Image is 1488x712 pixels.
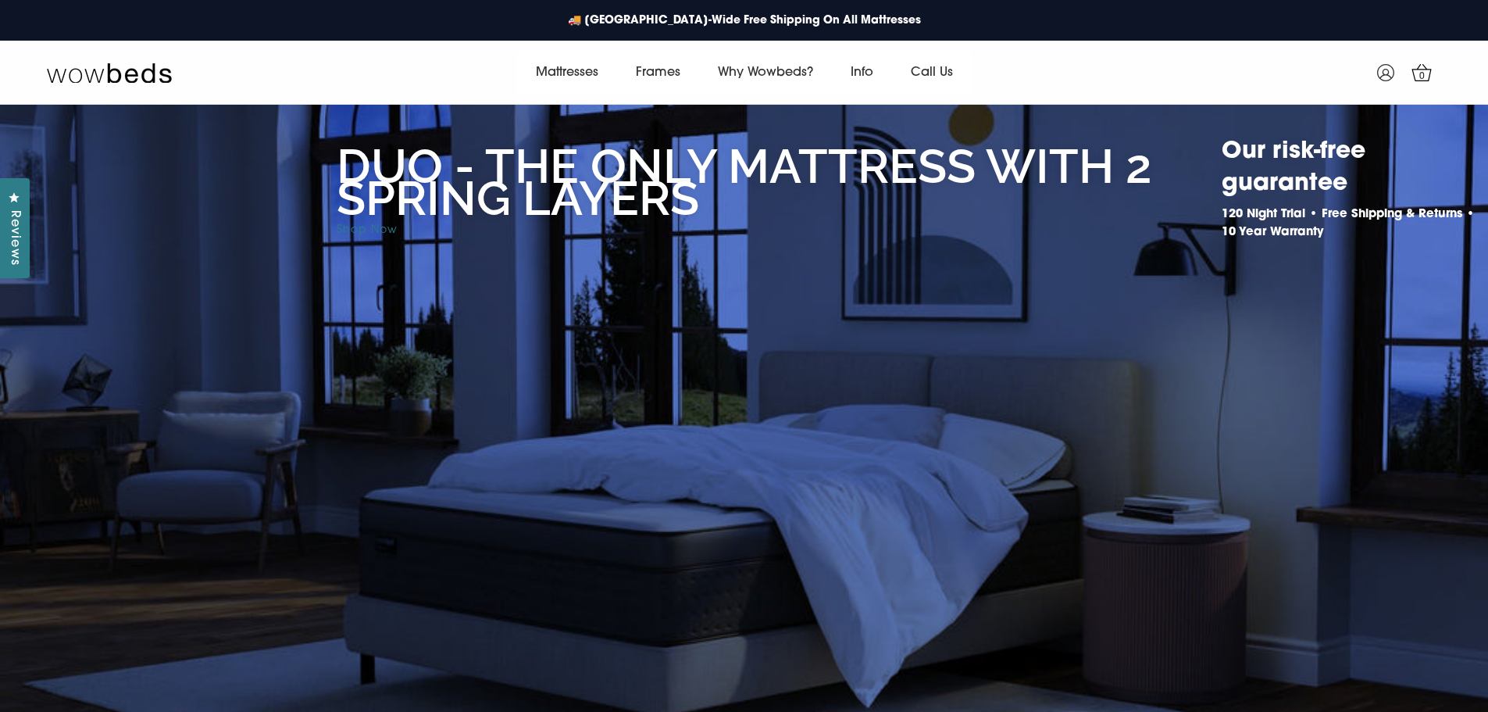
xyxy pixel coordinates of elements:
[832,51,892,95] a: Info
[1415,69,1430,84] span: 0
[699,51,832,95] a: Why Wowbeds?
[617,51,699,95] a: Frames
[517,51,617,95] a: Mattresses
[560,5,929,37] a: 🚚 [GEOGRAPHIC_DATA]-Wide Free Shipping On All Mattresses
[337,150,1214,214] h2: Duo - the only mattress with 2 spring layers
[1222,136,1486,200] h2: Our risk-free guarantee
[1222,206,1486,242] h4: 120 Night Trial • Free Shipping & Returns • 10 Year Warranty
[47,62,172,84] img: Wow Beds Logo
[892,51,972,95] a: Call Us
[1402,53,1441,92] a: 0
[337,224,398,236] a: Shop Now
[4,210,24,266] span: Reviews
